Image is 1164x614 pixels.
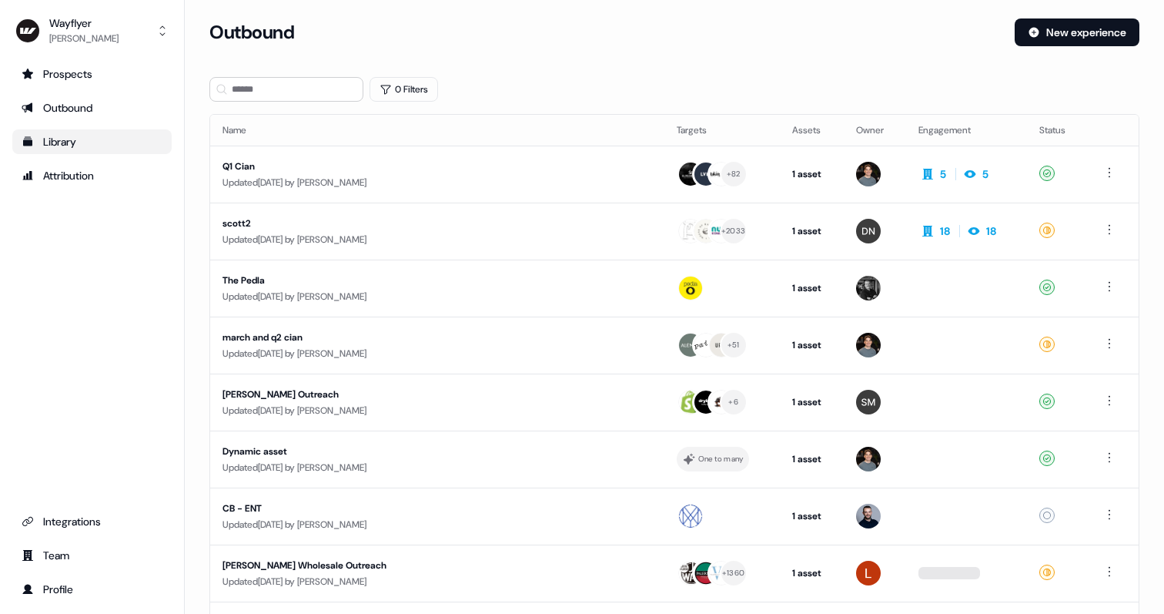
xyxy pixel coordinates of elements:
[210,115,664,146] th: Name
[22,66,162,82] div: Prospects
[222,273,513,288] div: The Pedla
[22,134,162,149] div: Library
[12,12,172,49] button: Wayflyer[PERSON_NAME]
[792,223,831,239] div: 1 asset
[940,223,950,239] div: 18
[12,509,172,534] a: Go to integrations
[12,62,172,86] a: Go to prospects
[22,100,162,116] div: Outbound
[792,451,831,467] div: 1 asset
[856,561,881,585] img: Lisa
[49,31,119,46] div: [PERSON_NAME]
[792,565,831,581] div: 1 asset
[22,548,162,563] div: Team
[727,167,741,181] div: + 82
[727,338,740,352] div: + 51
[856,447,881,471] img: Cian
[222,444,513,459] div: Dynamic asset
[12,129,172,154] a: Go to templates
[856,333,881,357] img: Cian
[222,501,513,516] div: CB - ENT
[222,175,652,190] div: Updated [DATE] by [PERSON_NAME]
[1027,115,1087,146] th: Status
[49,15,119,31] div: Wayflyer
[792,166,831,182] div: 1 asset
[986,223,996,239] div: 18
[222,558,513,573] div: [PERSON_NAME] Wholesale Outreach
[856,276,881,300] img: Jack
[792,394,831,410] div: 1 asset
[222,574,652,589] div: Updated [DATE] by [PERSON_NAME]
[982,166,988,182] div: 5
[222,387,513,402] div: [PERSON_NAME] Outreach
[222,517,652,532] div: Updated [DATE] by [PERSON_NAME]
[721,224,745,238] div: + 2033
[856,390,881,414] img: Scott
[222,330,513,345] div: march and q2 cian
[222,159,513,174] div: Q1 Cian
[856,219,881,243] img: Daniel
[12,577,172,602] a: Go to profile
[856,504,881,528] img: Cormac
[12,96,172,120] a: Go to outbound experience
[698,452,744,466] div: One to many
[222,289,652,304] div: Updated [DATE] by [PERSON_NAME]
[792,337,831,353] div: 1 asset
[22,168,162,183] div: Attribution
[12,163,172,188] a: Go to attribution
[792,280,831,296] div: 1 asset
[370,77,438,102] button: 0 Filters
[22,514,162,529] div: Integrations
[222,232,652,247] div: Updated [DATE] by [PERSON_NAME]
[222,403,652,418] div: Updated [DATE] by [PERSON_NAME]
[22,582,162,597] div: Profile
[1015,18,1139,46] button: New experience
[780,115,844,146] th: Assets
[940,166,946,182] div: 5
[844,115,906,146] th: Owner
[722,566,744,580] div: + 1360
[906,115,1028,146] th: Engagement
[12,543,172,568] a: Go to team
[792,508,831,524] div: 1 asset
[664,115,780,146] th: Targets
[209,21,294,44] h3: Outbound
[222,346,652,361] div: Updated [DATE] by [PERSON_NAME]
[728,395,738,409] div: + 6
[222,216,513,231] div: scott2
[222,460,652,475] div: Updated [DATE] by [PERSON_NAME]
[856,162,881,186] img: Cian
